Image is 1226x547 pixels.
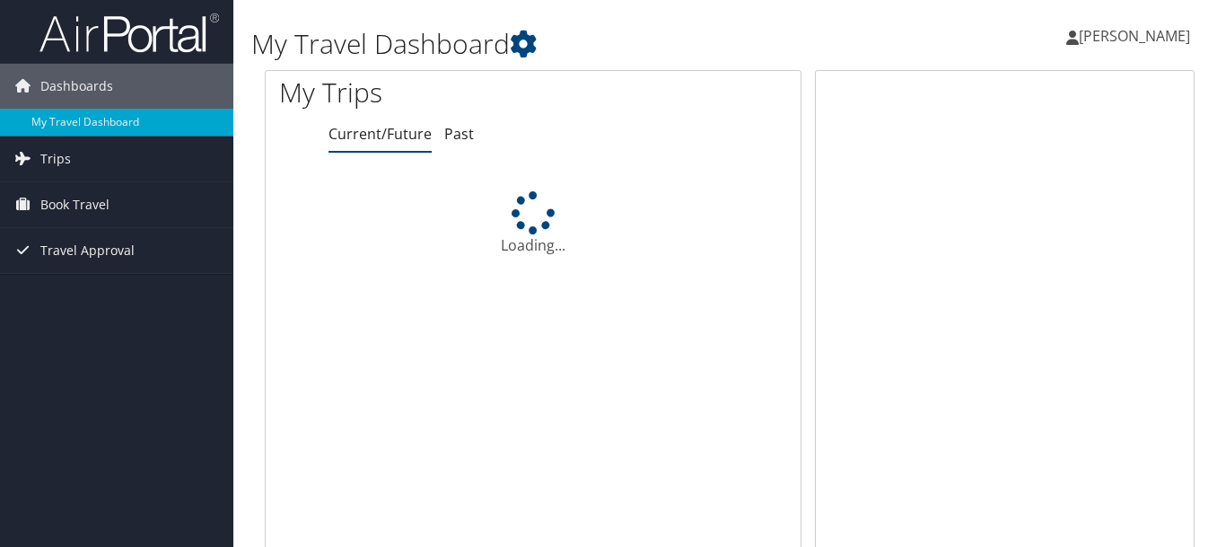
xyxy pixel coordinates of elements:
[39,12,219,54] img: airportal-logo.png
[279,74,565,111] h1: My Trips
[444,124,474,144] a: Past
[251,25,889,63] h1: My Travel Dashboard
[40,137,71,181] span: Trips
[40,182,109,227] span: Book Travel
[1079,26,1190,46] span: [PERSON_NAME]
[1066,9,1208,63] a: [PERSON_NAME]
[40,64,113,109] span: Dashboards
[266,191,801,256] div: Loading...
[328,124,432,144] a: Current/Future
[40,228,135,273] span: Travel Approval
